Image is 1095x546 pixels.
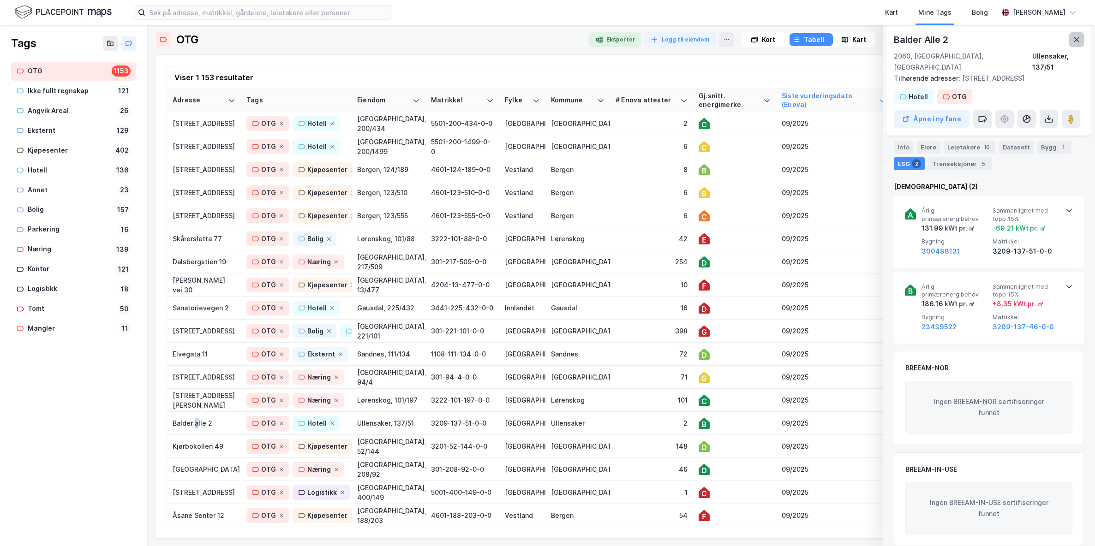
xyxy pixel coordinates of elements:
div: 8 [616,165,688,174]
div: 4601-124-189-0-0 [431,165,494,174]
div: Ikke fullt regnskap [28,85,113,97]
div: BREEAM-IN-USE [905,464,957,475]
button: Legg til eiendom [645,32,716,47]
div: Angvik Areal [28,105,114,117]
div: 16 [119,224,131,235]
a: Ikke fullt regnskap121 [11,82,136,101]
div: Elvegata 11 [173,349,235,359]
div: 09/2025 [782,349,886,359]
div: Eksternt [307,349,335,360]
div: 1 [616,487,688,497]
div: [STREET_ADDRESS] [173,119,235,128]
div: 148 [616,441,688,451]
div: Datasett [999,141,1034,154]
div: Transaksjoner [928,157,992,170]
div: 4601-188-203-0-0 [431,510,494,520]
div: [GEOGRAPHIC_DATA] [505,487,540,497]
div: Kart [885,7,898,18]
div: Sanatorievegen 2 [173,303,235,313]
div: Ullensaker, 137/51 [357,418,420,428]
div: Bergen, 123/510 [357,188,420,197]
div: 09/2025 [782,257,886,267]
div: Gj.snitt. energimerke [699,92,760,109]
div: Kontrollprogram for chat [1049,502,1095,546]
div: 09/2025 [782,119,886,128]
div: Eiere [917,141,940,154]
div: 3441-225-432-0-0 [431,303,494,313]
button: Åpne i ny fane [894,110,969,128]
div: Hotell [307,303,327,314]
div: 42 [616,234,688,243]
div: 1 [1059,142,1068,152]
div: [GEOGRAPHIC_DATA], 13/477 [357,275,420,295]
div: Info [894,141,913,154]
div: Kjøpesenter [307,279,347,291]
a: Næring139 [11,240,136,259]
div: 3209-137-51-0-0 [993,246,1060,257]
div: Tomt [28,303,114,315]
div: 301-217-509-0-0 [431,257,494,267]
div: OTG [261,256,276,267]
div: [GEOGRAPHIC_DATA] [505,326,540,336]
div: 5001-400-149-0-0 [431,487,494,497]
div: [GEOGRAPHIC_DATA] [551,464,604,474]
a: Kjøpesenter402 [11,141,136,160]
div: 101 [616,395,688,405]
div: Kort [762,34,775,45]
div: Lørenskog, 101/197 [357,395,420,405]
div: [GEOGRAPHIC_DATA], 200/1499 [357,137,420,156]
div: 54 [616,510,688,520]
div: 1153 [112,65,131,77]
div: BREEAM-NOR [905,362,949,374]
div: Bygg [1037,141,1071,154]
div: 186.16 [921,298,975,309]
div: 129 [115,125,131,136]
div: [STREET_ADDRESS][PERSON_NAME] [173,391,235,410]
div: 3209-137-51-0-0 [431,418,494,428]
div: 09/2025 [782,510,886,520]
div: Kjøpesenter [307,510,347,521]
div: OTG [28,65,108,77]
div: [GEOGRAPHIC_DATA] [551,441,604,451]
div: Vestland [505,211,540,220]
div: + 8.35 kWt pr. ㎡ [993,298,1044,309]
div: 301-221-101-0-0 [431,326,494,336]
div: OTG [261,441,276,452]
div: OTG [261,395,276,406]
span: Sammenlignet med topp 15% [993,283,1060,299]
div: OTG [176,32,198,47]
div: 72 [616,349,688,359]
input: Søk på adresse, matrikkel, gårdeiere, leietakere eller personer [145,6,392,19]
div: [GEOGRAPHIC_DATA], 208/92 [357,460,420,479]
div: 2 [616,119,688,128]
div: [GEOGRAPHIC_DATA] [505,418,540,428]
div: [PERSON_NAME] [1013,7,1065,18]
div: Logistikk [28,283,115,295]
div: 09/2025 [782,395,886,405]
div: Vestland [505,165,540,174]
div: Tags [11,36,36,51]
div: [GEOGRAPHIC_DATA], 217/509 [357,252,420,272]
div: Kjøpesenter [307,210,347,221]
div: Lørenskog [551,395,604,405]
div: OTG [261,372,276,383]
div: Vestland [505,188,540,197]
div: 1108-111-134-0-0 [431,349,494,359]
div: [GEOGRAPHIC_DATA], 221/101 [357,321,420,341]
div: [STREET_ADDRESS] [173,372,235,382]
div: # Enova attester [616,96,676,105]
div: OTG [261,326,276,337]
div: Mine Tags [918,7,951,18]
div: 09/2025 [782,464,886,474]
span: Sammenlignet med topp 15% [993,207,1060,223]
div: 157 [115,204,131,215]
div: Adresse [173,96,224,105]
div: [DEMOGRAPHIC_DATA] (2) [894,181,1084,192]
a: Logistikk18 [11,279,136,298]
div: Sandnes [551,349,604,359]
div: [GEOGRAPHIC_DATA], 188/203 [357,506,420,525]
div: 09/2025 [782,487,886,497]
div: Annet [28,184,114,196]
div: Siste vurderingsdato (Enova) [782,92,875,109]
div: 09/2025 [782,441,886,451]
